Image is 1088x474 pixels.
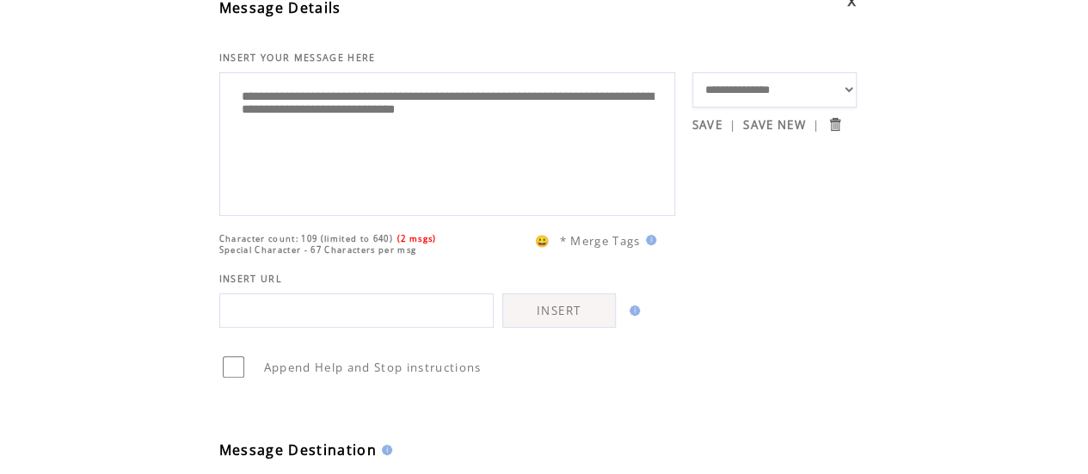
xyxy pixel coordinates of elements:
[813,117,820,132] span: |
[692,117,722,132] a: SAVE
[219,440,377,459] span: Message Destination
[641,235,656,245] img: help.gif
[397,233,437,244] span: (2 msgs)
[624,305,640,316] img: help.gif
[219,233,393,244] span: Character count: 109 (limited to 640)
[264,360,482,375] span: Append Help and Stop instructions
[535,233,550,249] span: 😀
[219,52,376,64] span: INSERT YOUR MESSAGE HERE
[827,116,843,132] input: Submit
[743,117,806,132] a: SAVE NEW
[560,233,641,249] span: * Merge Tags
[219,273,282,285] span: INSERT URL
[502,293,616,328] a: INSERT
[377,445,392,455] img: help.gif
[219,244,417,255] span: Special Character - 67 Characters per msg
[729,117,736,132] span: |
